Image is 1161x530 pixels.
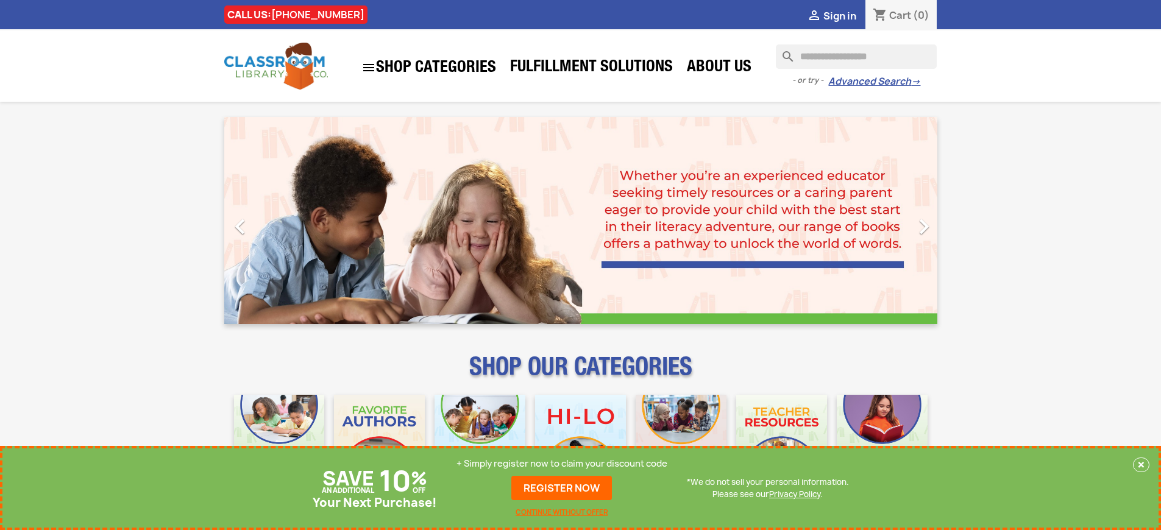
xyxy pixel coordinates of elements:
i:  [225,211,255,242]
a:  Sign in [807,9,856,23]
span: Sign in [823,9,856,23]
i:  [807,9,822,24]
a: Previous [224,117,332,324]
img: CLC_Phonics_And_Decodables_Mobile.jpg [435,395,525,486]
span: - or try - [792,74,828,87]
img: CLC_Fiction_Nonfiction_Mobile.jpg [636,395,726,486]
i:  [909,211,939,242]
img: CLC_HiLo_Mobile.jpg [535,395,626,486]
i:  [361,60,376,75]
a: Next [830,117,937,324]
span: (0) [913,9,929,22]
i: search [776,44,790,59]
img: CLC_Dyslexia_Mobile.jpg [837,395,928,486]
span: Cart [889,9,911,22]
i: shopping_cart [873,9,887,23]
a: About Us [681,56,758,80]
a: Fulfillment Solutions [504,56,679,80]
a: SHOP CATEGORIES [355,54,502,81]
img: CLC_Favorite_Authors_Mobile.jpg [334,395,425,486]
a: [PHONE_NUMBER] [271,8,364,21]
img: CLC_Teacher_Resources_Mobile.jpg [736,395,827,486]
img: Classroom Library Company [224,43,328,90]
ul: Carousel container [224,117,937,324]
p: SHOP OUR CATEGORIES [224,363,937,385]
input: Search [776,44,937,69]
span: → [911,76,920,88]
div: CALL US: [224,5,367,24]
img: CLC_Bulk_Mobile.jpg [234,395,325,486]
a: Advanced Search→ [828,76,920,88]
